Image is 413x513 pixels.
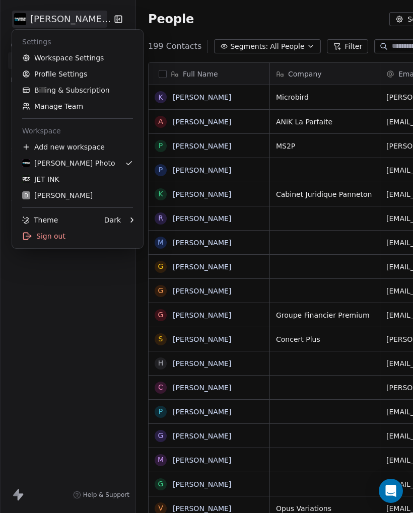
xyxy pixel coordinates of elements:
[16,123,139,139] div: Workspace
[16,66,139,82] a: Profile Settings
[16,34,139,50] div: Settings
[16,139,139,155] div: Add new workspace
[22,190,93,200] div: [PERSON_NAME]
[16,98,139,114] a: Manage Team
[22,158,115,168] div: [PERSON_NAME] Photo
[16,82,139,98] a: Billing & Subscription
[22,215,58,225] div: Theme
[16,50,139,66] a: Workspace Settings
[22,159,30,167] img: Daudelin%20Photo%20Logo%20White%202025%20Square.png
[22,174,59,184] div: JET INK
[22,175,30,183] img: JET%20INK%20Metal.png
[104,215,121,225] div: Dark
[24,192,28,199] span: D
[16,228,139,244] div: Sign out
